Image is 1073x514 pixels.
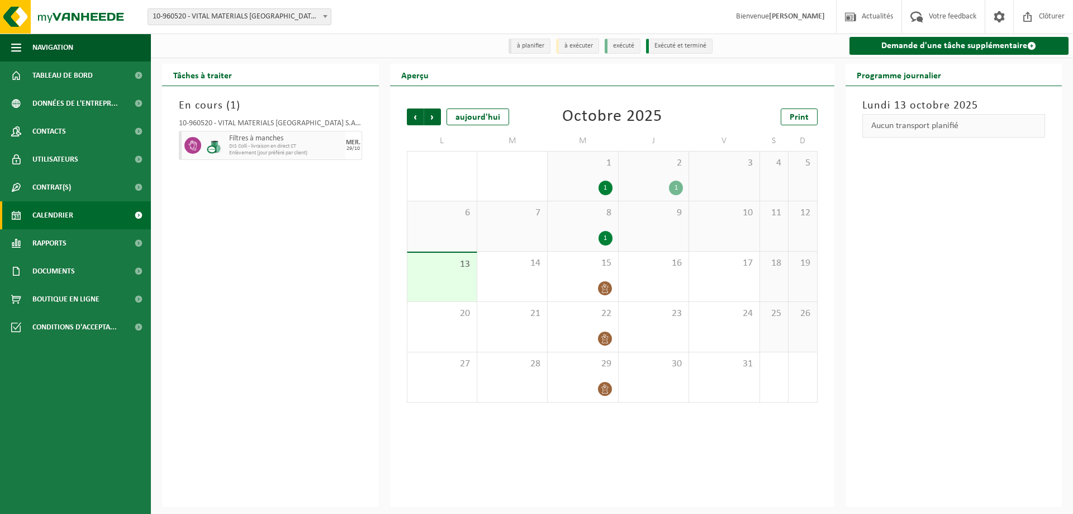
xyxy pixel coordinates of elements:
span: 16 [624,257,683,270]
li: exécuté [605,39,640,54]
span: 5 [794,157,811,169]
a: Demande d'une tâche supplémentaire [849,37,1069,55]
span: 24 [695,308,753,320]
span: 8 [553,207,612,219]
span: 27 [413,358,471,370]
td: M [477,131,548,151]
span: DIS Colli - livraison en direct CT [229,143,343,150]
td: L [407,131,477,151]
span: Suivant [424,109,441,125]
span: Rapports [32,229,67,257]
td: J [619,131,689,151]
li: Exécuté et terminé [646,39,713,54]
img: PB-OT-0200-CU [207,137,224,154]
span: 10-960520 - VITAL MATERIALS BELGIUM S.A. - TILLY [148,9,331,25]
span: 14 [483,257,542,270]
span: 1 [230,100,236,111]
span: Contrat(s) [32,173,71,201]
span: Données de l'entrepr... [32,89,118,117]
span: 6 [413,207,471,219]
strong: [PERSON_NAME] [769,12,825,21]
span: 20 [413,308,471,320]
h3: En cours ( ) [179,97,362,114]
div: aujourd'hui [447,109,509,125]
div: MER. [346,139,360,146]
span: Enlèvement (jour préféré par client) [229,150,343,157]
span: 17 [695,257,753,270]
div: 10-960520 - VITAL MATERIALS [GEOGRAPHIC_DATA] S.A. - TILLY [179,120,362,131]
span: Documents [32,257,75,285]
span: Navigation [32,34,73,62]
span: 10-960520 - VITAL MATERIALS BELGIUM S.A. - TILLY [148,8,331,25]
span: 21 [483,308,542,320]
div: Octobre 2025 [562,109,662,125]
span: Contacts [32,117,66,145]
span: 3 [695,157,753,169]
span: 23 [624,308,683,320]
h2: Tâches à traiter [162,64,243,86]
span: 18 [766,257,782,270]
span: Conditions d'accepta... [32,313,117,341]
span: 28 [483,358,542,370]
div: Aucun transport planifié [862,114,1046,138]
div: 1 [599,181,613,195]
a: Print [781,109,818,125]
span: 31 [695,358,753,370]
div: 1 [599,231,613,246]
td: D [789,131,817,151]
span: Précédent [407,109,424,125]
td: V [689,131,759,151]
span: 19 [794,257,811,270]
span: Filtres à manches [229,134,343,143]
td: S [760,131,789,151]
span: Boutique en ligne [32,285,99,313]
span: 12 [794,207,811,219]
span: 1 [553,157,612,169]
span: 30 [624,358,683,370]
span: 22 [553,308,612,320]
span: 10 [695,207,753,219]
span: 13 [413,258,471,271]
li: à exécuter [556,39,599,54]
span: Print [790,113,809,122]
span: 9 [624,207,683,219]
td: M [548,131,618,151]
span: Tableau de bord [32,62,93,89]
iframe: chat widget [6,489,187,514]
span: Calendrier [32,201,73,229]
span: 4 [766,157,782,169]
span: 2 [624,157,683,169]
span: 15 [553,257,612,270]
span: 11 [766,207,782,219]
span: Utilisateurs [32,145,78,173]
h2: Aperçu [390,64,440,86]
h2: Programme journalier [846,64,952,86]
span: 7 [483,207,542,219]
h3: Lundi 13 octobre 2025 [862,97,1046,114]
span: 26 [794,308,811,320]
div: 29/10 [346,146,360,152]
li: à planifier [509,39,550,54]
div: 1 [669,181,683,195]
span: 29 [553,358,612,370]
span: 25 [766,308,782,320]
